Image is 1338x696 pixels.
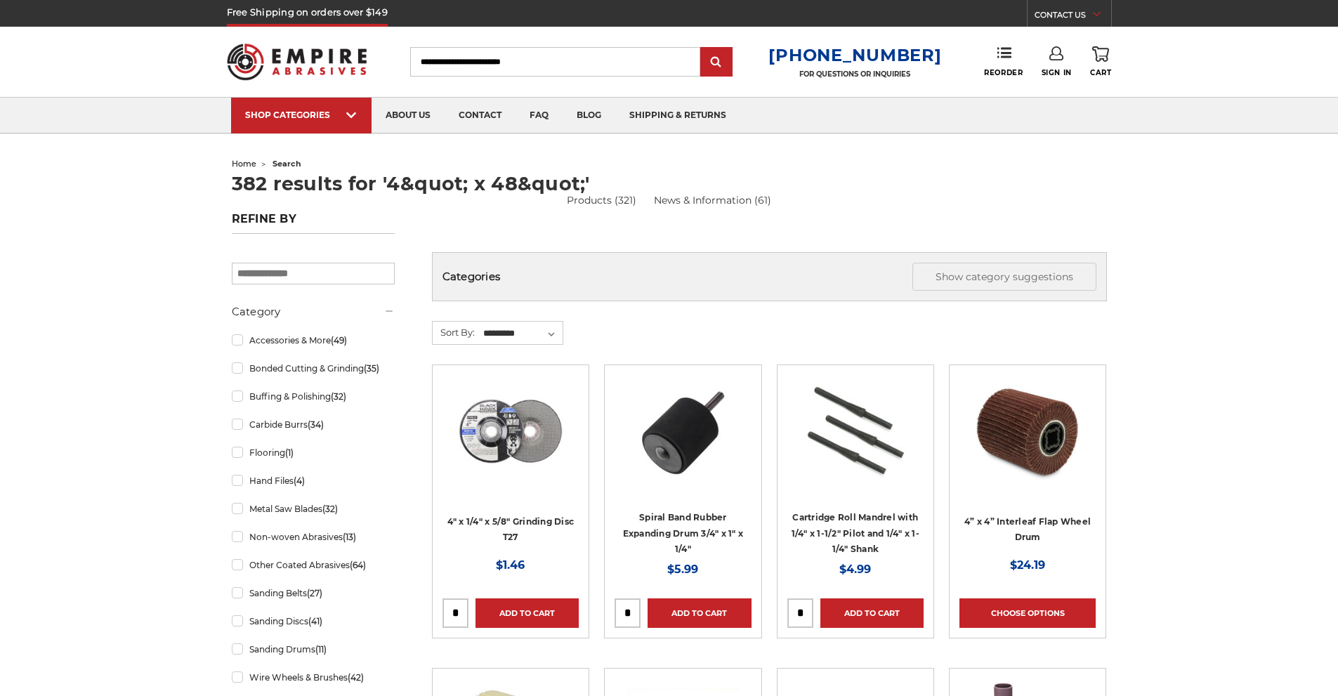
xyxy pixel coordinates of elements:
[839,563,871,576] span: $4.99
[315,644,327,655] span: (11)
[331,391,346,402] span: (32)
[232,665,395,690] a: Wire Wheels & Brushes(42)
[447,516,575,543] a: 4" x 1/4" x 5/8" Grinding Disc T27
[232,159,256,169] a: home
[232,553,395,577] a: Other Coated Abrasives(64)
[1035,7,1111,27] a: CONTACT US
[442,263,1096,291] h5: Categories
[308,419,324,430] span: (34)
[433,322,475,343] label: Sort By:
[648,598,751,628] a: Add to Cart
[623,512,744,554] a: Spiral Band Rubber Expanding Drum 3/4" x 1" x 1/4"
[563,98,615,133] a: blog
[372,98,445,133] a: about us
[768,45,941,65] a: [PHONE_NUMBER]
[343,532,356,542] span: (13)
[667,563,698,576] span: $5.99
[232,497,395,521] a: Metal Saw Blades(32)
[787,375,924,511] a: Cartridge rolls mandrel
[307,588,322,598] span: (27)
[768,70,941,79] p: FOR QUESTIONS OR INQUIRIES
[481,323,563,344] select: Sort By:
[232,303,395,320] h5: Category
[232,637,395,662] a: Sanding Drums(11)
[245,110,358,120] div: SHOP CATEGORIES
[475,598,579,628] a: Add to Cart
[232,525,395,549] a: Non-woven Abrasives(13)
[232,581,395,605] a: Sanding Belts(27)
[496,558,525,572] span: $1.46
[964,516,1091,543] a: 4” x 4” Interleaf Flap Wheel Drum
[232,328,395,353] a: Accessories & More(49)
[232,468,395,493] a: Hand Files(4)
[364,363,379,374] span: (35)
[232,174,1107,193] h1: 382 results for '4&quot; x 48&quot;'
[445,98,516,133] a: contact
[454,375,567,487] img: 4 inch BHA grinding wheels
[1090,68,1111,77] span: Cart
[294,475,305,486] span: (4)
[227,34,367,89] img: Empire Abrasives
[308,616,322,626] span: (41)
[799,375,912,487] img: Cartridge rolls mandrel
[348,672,364,683] span: (42)
[820,598,924,628] a: Add to Cart
[322,504,338,514] span: (32)
[792,512,919,554] a: Cartridge Roll Mandrel with 1/4" x 1-1/2" Pilot and 1/4" x 1-1/4" Shank
[654,193,771,208] a: News & Information (61)
[232,356,395,381] a: Bonded Cutting & Grinding(35)
[1042,68,1072,77] span: Sign In
[331,335,347,346] span: (49)
[285,447,294,458] span: (1)
[232,212,395,234] h5: Refine by
[702,48,730,77] input: Submit
[232,412,395,437] a: Carbide Burrs(34)
[971,375,1084,487] img: 4 inch interleaf flap wheel drum
[984,46,1023,77] a: Reorder
[615,98,740,133] a: shipping & returns
[959,598,1096,628] a: Choose Options
[273,159,301,169] span: search
[1090,46,1111,77] a: Cart
[516,98,563,133] a: faq
[232,440,395,465] a: Flooring(1)
[232,609,395,633] a: Sanding Discs(41)
[627,375,739,487] img: BHA's 3/4 inch x 1 inch rubber drum bottom profile, for reliable spiral band attachment.
[912,263,1096,291] button: Show category suggestions
[232,384,395,409] a: Buffing & Polishing(32)
[959,375,1096,511] a: 4 inch interleaf flap wheel drum
[984,68,1023,77] span: Reorder
[442,375,579,511] a: 4 inch BHA grinding wheels
[1010,558,1045,572] span: $24.19
[350,560,366,570] span: (64)
[567,193,636,208] a: Products (321)
[615,375,751,511] a: BHA's 3/4 inch x 1 inch rubber drum bottom profile, for reliable spiral band attachment.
